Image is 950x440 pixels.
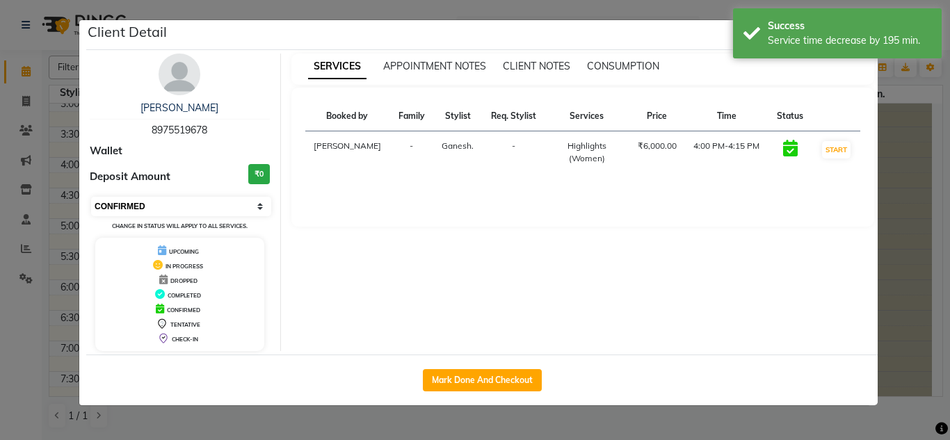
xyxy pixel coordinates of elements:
th: Price [629,101,685,131]
span: Deposit Amount [90,169,170,185]
small: Change in status will apply to all services. [112,222,248,229]
button: START [822,141,851,158]
button: Mark Done And Checkout [423,369,542,391]
span: TENTATIVE [170,321,200,328]
span: UPCOMING [169,248,199,255]
span: CHECK-IN [172,336,198,343]
th: Family [389,101,433,131]
td: - [483,131,545,174]
span: 8975519678 [152,124,207,136]
span: Wallet [90,143,122,159]
span: COMPLETED [168,292,201,299]
h5: Client Detail [88,22,167,42]
td: 4:00 PM-4:15 PM [685,131,768,174]
a: [PERSON_NAME] [140,101,218,114]
span: IN PROGRESS [166,263,203,270]
img: avatar [159,54,200,95]
td: [PERSON_NAME] [305,131,390,174]
span: CONSUMPTION [587,60,659,72]
h3: ₹0 [248,164,270,184]
div: Service time decrease by 195 min. [768,33,931,48]
div: Success [768,19,931,33]
div: ₹6,000.00 [637,140,677,152]
div: Highlights (Women) [553,140,620,165]
span: SERVICES [308,54,367,79]
span: CLIENT NOTES [503,60,570,72]
td: - [389,131,433,174]
span: APPOINTMENT NOTES [383,60,486,72]
span: CONFIRMED [167,307,200,313]
th: Services [545,101,629,131]
th: Status [768,101,812,131]
th: Booked by [305,101,390,131]
th: Stylist [433,101,483,131]
span: DROPPED [170,277,198,284]
th: Time [685,101,768,131]
span: Ganesh. [442,140,474,151]
th: Req. Stylist [483,101,545,131]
